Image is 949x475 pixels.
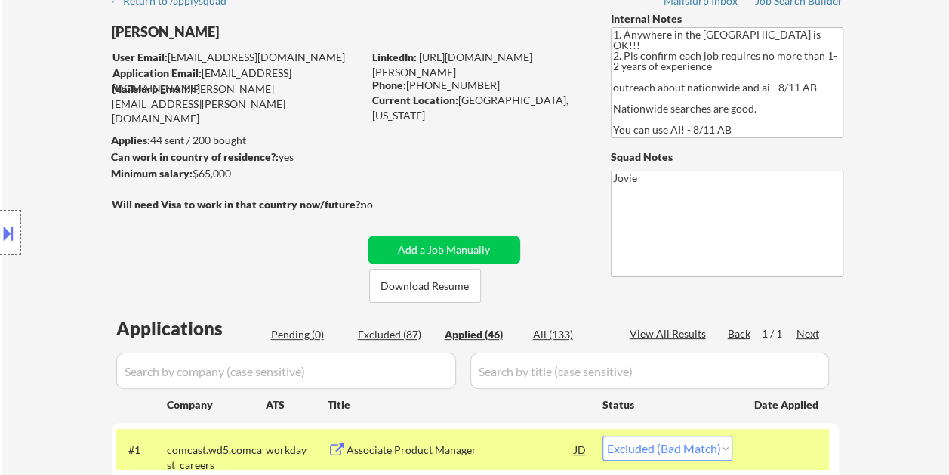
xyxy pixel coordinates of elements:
[611,150,843,165] div: Squad Notes
[372,79,406,91] strong: Phone:
[112,23,422,42] div: [PERSON_NAME]
[167,397,266,412] div: Company
[372,93,586,122] div: [GEOGRAPHIC_DATA], [US_STATE]
[762,326,796,341] div: 1 / 1
[361,197,404,212] div: no
[754,397,821,412] div: Date Applied
[533,327,609,342] div: All (133)
[602,390,732,418] div: Status
[112,66,362,95] div: [EMAIL_ADDRESS][DOMAIN_NAME]
[128,443,155,458] div: #1
[445,327,520,342] div: Applied (46)
[372,51,532,79] a: [URL][DOMAIN_NAME][PERSON_NAME]
[112,50,362,65] div: [EMAIL_ADDRESS][DOMAIN_NAME]
[271,327,347,342] div: Pending (0)
[573,436,588,463] div: JD
[611,11,843,26] div: Internal Notes
[369,269,481,303] button: Download Resume
[167,443,266,472] div: comcast.wd5.comcast_careers
[116,353,456,389] input: Search by company (case sensitive)
[112,82,362,126] div: [PERSON_NAME][EMAIL_ADDRESS][PERSON_NAME][DOMAIN_NAME]
[328,397,588,412] div: Title
[112,66,202,79] strong: Application Email:
[266,397,328,412] div: ATS
[728,326,752,341] div: Back
[368,236,520,264] button: Add a Job Manually
[372,51,417,63] strong: LinkedIn:
[372,78,586,93] div: [PHONE_NUMBER]
[630,326,710,341] div: View All Results
[112,51,168,63] strong: User Email:
[796,326,821,341] div: Next
[112,82,190,95] strong: Mailslurp Email:
[358,327,433,342] div: Excluded (87)
[266,443,328,458] div: workday
[347,443,575,458] div: Associate Product Manager
[372,94,458,106] strong: Current Location:
[470,353,829,389] input: Search by title (case sensitive)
